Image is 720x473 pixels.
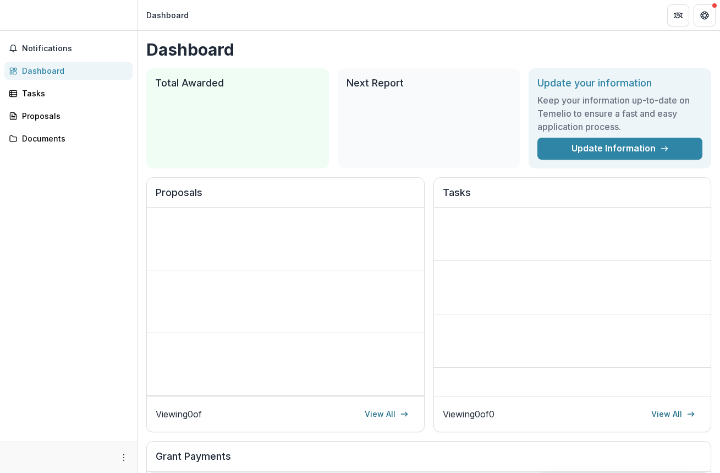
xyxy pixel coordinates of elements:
[146,40,711,59] h1: Dashboard
[155,77,320,89] h2: Total Awarded
[537,138,702,160] a: Update Information
[694,4,716,26] button: Get Help
[347,77,512,89] h2: Next Report
[4,40,133,57] button: Notifications
[22,110,124,122] div: Proposals
[156,187,415,208] h2: Proposals
[667,4,689,26] button: Partners
[156,450,702,471] h2: Grant Payments
[4,62,133,80] a: Dashboard
[22,88,124,99] div: Tasks
[4,84,133,102] a: Tasks
[537,94,702,133] h3: Keep your information up-to-date on Temelio to ensure a fast and easy application process.
[4,107,133,125] a: Proposals
[142,7,193,23] nav: breadcrumb
[537,77,702,89] h2: Update your information
[443,187,702,208] h2: Tasks
[22,133,124,144] div: Documents
[4,129,133,148] a: Documents
[443,407,494,421] p: Viewing 0 of 0
[117,451,130,464] button: More
[358,405,415,423] a: View All
[22,65,124,77] div: Dashboard
[22,44,128,53] span: Notifications
[156,407,202,421] p: Viewing 0 of
[645,405,702,423] a: View All
[146,9,189,21] div: Dashboard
